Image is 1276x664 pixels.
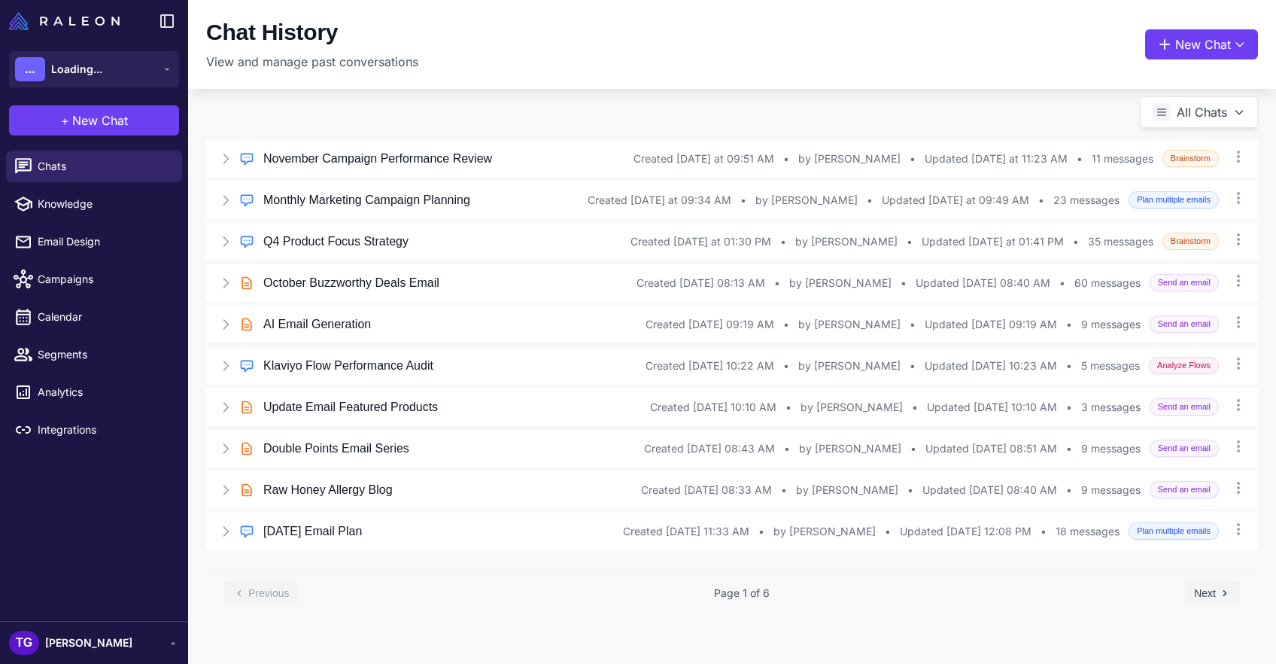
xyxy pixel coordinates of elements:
[783,151,789,167] span: •
[263,274,439,292] h3: October Buzzworthy Deals Email
[784,440,790,457] span: •
[783,316,789,333] span: •
[1053,192,1120,209] span: 23 messages
[774,275,780,291] span: •
[910,316,916,333] span: •
[922,233,1064,250] span: Updated [DATE] at 01:41 PM
[795,233,898,250] span: by [PERSON_NAME]
[781,482,787,498] span: •
[882,192,1029,209] span: Updated [DATE] at 09:49 AM
[224,582,298,605] button: Previous
[1162,233,1219,250] span: Brainstorm
[1145,29,1258,59] button: New Chat
[785,399,791,416] span: •
[263,398,438,416] h3: Update Email Featured Products
[1066,440,1072,457] span: •
[38,309,170,325] span: Calendar
[783,358,789,374] span: •
[263,357,433,375] h3: Klaviyo Flow Performance Audit
[885,523,891,540] span: •
[1185,582,1240,605] button: Next
[1066,482,1072,498] span: •
[780,233,786,250] span: •
[867,192,873,209] span: •
[6,151,182,182] a: Chats
[38,384,170,401] span: Analytics
[925,151,1068,167] span: Updated [DATE] at 11:23 AM
[644,440,775,457] span: Created [DATE] 08:43 AM
[798,358,901,374] span: by [PERSON_NAME]
[38,422,170,438] span: Integrations
[1162,150,1219,167] span: Brainstorm
[263,522,362,541] h3: [DATE] Email Plan
[263,481,393,499] h3: Raw Honey Allergy Blog
[6,301,182,333] a: Calendar
[758,523,764,540] span: •
[633,151,774,167] span: Created [DATE] at 09:51 AM
[714,585,770,602] span: Page 1 of 6
[38,346,170,363] span: Segments
[927,399,1057,416] span: Updated [DATE] 10:10 AM
[1081,399,1141,416] span: 3 messages
[1150,481,1219,498] span: Send an email
[901,275,907,291] span: •
[900,523,1031,540] span: Updated [DATE] 12:08 PM
[1077,151,1083,167] span: •
[9,631,39,655] div: TG
[263,191,470,209] h3: Monthly Marketing Campaign Planning
[9,12,120,30] img: Raleon Logo
[72,111,128,129] span: New Chat
[636,275,765,291] span: Created [DATE] 08:13 AM
[51,61,102,78] span: Loading...
[650,399,776,416] span: Created [DATE] 10:10 AM
[1081,316,1141,333] span: 9 messages
[1041,523,1047,540] span: •
[38,233,170,250] span: Email Design
[773,523,876,540] span: by [PERSON_NAME]
[38,271,170,288] span: Campaigns
[38,158,170,175] span: Chats
[1074,275,1141,291] span: 60 messages
[9,105,179,136] button: +New Chat
[799,440,901,457] span: by [PERSON_NAME]
[801,399,903,416] span: by [PERSON_NAME]
[623,523,749,540] span: Created [DATE] 11:33 AM
[925,316,1057,333] span: Updated [DATE] 09:19 AM
[646,316,774,333] span: Created [DATE] 09:19 AM
[1088,233,1153,250] span: 35 messages
[1038,192,1044,209] span: •
[1129,522,1219,540] span: Plan multiple emails
[1150,274,1219,291] span: Send an email
[1092,151,1153,167] span: 11 messages
[38,196,170,212] span: Knowledge
[1073,233,1079,250] span: •
[916,275,1050,291] span: Updated [DATE] 08:40 AM
[6,339,182,370] a: Segments
[1056,523,1120,540] span: 18 messages
[1150,315,1219,333] span: Send an email
[1081,440,1141,457] span: 9 messages
[641,482,772,498] span: Created [DATE] 08:33 AM
[907,482,913,498] span: •
[798,316,901,333] span: by [PERSON_NAME]
[206,53,418,71] p: View and manage past conversations
[755,192,858,209] span: by [PERSON_NAME]
[1081,358,1140,374] span: 5 messages
[9,51,179,87] button: ...Loading...
[6,188,182,220] a: Knowledge
[630,233,771,250] span: Created [DATE] at 01:30 PM
[45,635,132,651] span: [PERSON_NAME]
[9,12,126,30] a: Raleon Logo
[740,192,746,209] span: •
[910,358,916,374] span: •
[925,358,1057,374] span: Updated [DATE] 10:23 AM
[798,151,901,167] span: by [PERSON_NAME]
[6,376,182,408] a: Analytics
[6,414,182,446] a: Integrations
[796,482,898,498] span: by [PERSON_NAME]
[789,275,892,291] span: by [PERSON_NAME]
[1149,357,1219,374] span: Analyze Flows
[263,150,492,168] h3: November Campaign Performance Review
[646,358,774,374] span: Created [DATE] 10:22 AM
[910,440,916,457] span: •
